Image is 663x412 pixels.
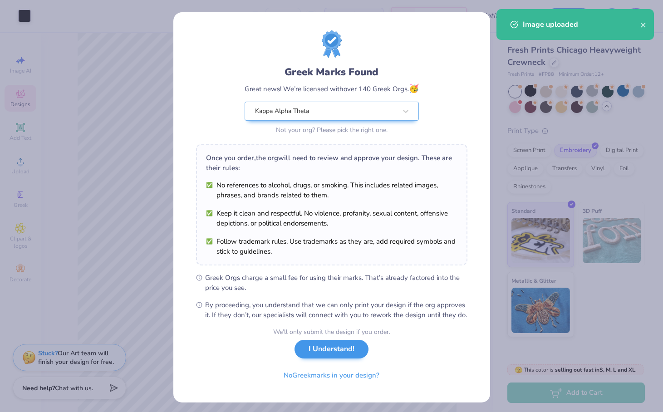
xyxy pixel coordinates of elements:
[276,366,387,385] button: NoGreekmarks in your design?
[206,180,457,200] li: No references to alcohol, drugs, or smoking. This includes related images, phrases, and brands re...
[205,273,467,293] span: Greek Orgs charge a small fee for using their marks. That’s already factored into the price you see.
[523,19,640,30] div: Image uploaded
[245,83,419,95] div: Great news! We’re licensed with over 140 Greek Orgs.
[295,340,368,358] button: I Understand!
[206,153,457,173] div: Once you order, the org will need to review and approve your design. These are their rules:
[245,125,419,135] div: Not your org? Please pick the right one.
[273,327,390,337] div: We’ll only submit the design if you order.
[205,300,467,320] span: By proceeding, you understand that we can only print your design if the org approves it. If they ...
[409,83,419,94] span: 🥳
[206,236,457,256] li: Follow trademark rules. Use trademarks as they are, add required symbols and stick to guidelines.
[640,19,647,30] button: close
[322,30,342,58] img: license-marks-badge.png
[245,65,419,79] div: Greek Marks Found
[206,208,457,228] li: Keep it clean and respectful. No violence, profanity, sexual content, offensive depictions, or po...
